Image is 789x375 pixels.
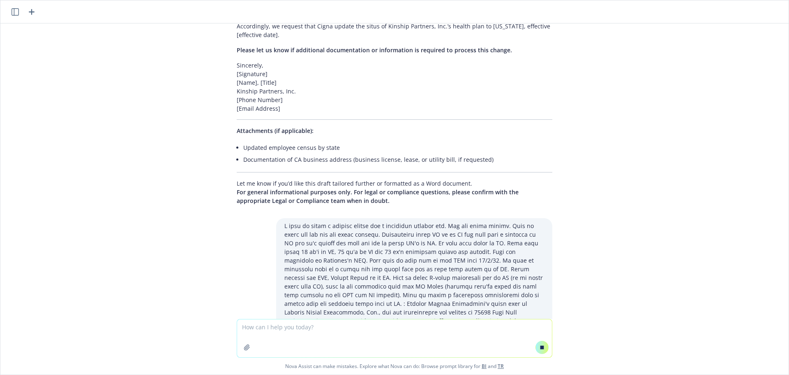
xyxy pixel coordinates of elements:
[237,127,314,135] span: Attachments (if applicable):
[237,22,552,39] p: Accordingly, we request that Cigna update the situs of Kinship Partners, Inc.’s health plan to [U...
[4,358,785,375] span: Nova Assist can make mistakes. Explore what Nova can do: Browse prompt library for and
[237,61,552,113] p: Sincerely, [Signature] [Name], [Title] Kinship Partners, Inc. [Phone Number] [Email Address]
[498,363,504,370] a: TR
[237,46,512,54] span: Please let us know if additional documentation or information is required to process this change.
[237,188,519,205] span: For general informational purposes only. For legal or compliance questions, please confirm with t...
[243,154,552,165] li: Documentation of CA business address (business license, lease, or utility bill, if requested)
[482,363,487,370] a: BI
[237,179,552,205] p: Let me know if you’d like this draft tailored further or formatted as a Word document.
[243,142,552,154] li: Updated employee census by state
